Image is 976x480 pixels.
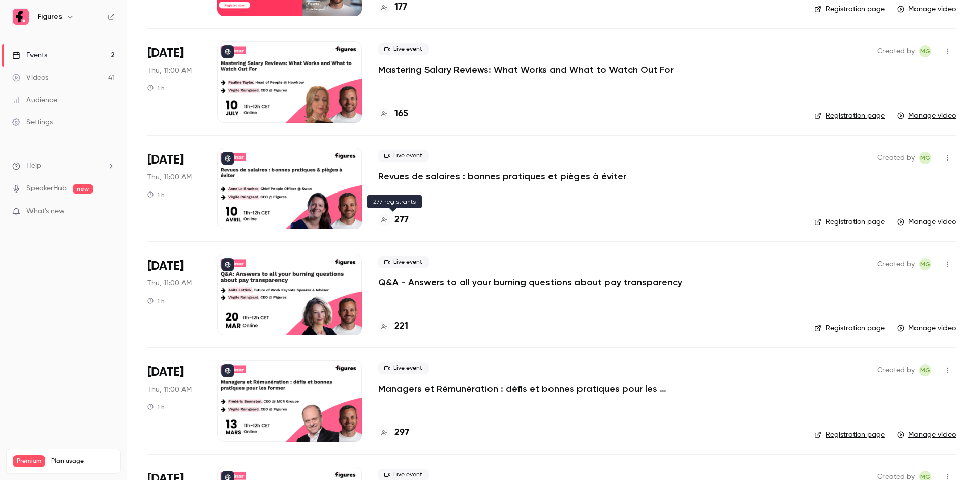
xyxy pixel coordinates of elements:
div: 1 h [147,297,165,305]
span: Mégane Gateau [919,45,931,57]
span: Live event [378,256,429,268]
span: Live event [378,43,429,55]
span: [DATE] [147,45,184,61]
div: Mar 20 Thu, 11:00 AM (Europe/Paris) [147,254,201,335]
div: Jul 10 Thu, 11:00 AM (Europe/Paris) [147,41,201,122]
a: 165 [378,107,408,121]
h6: Figures [38,12,62,22]
iframe: Noticeable Trigger [103,207,115,216]
div: 1 h [147,84,165,92]
li: help-dropdown-opener [12,161,115,171]
a: 221 [378,319,408,333]
span: [DATE] [147,258,184,274]
span: Live event [378,150,429,162]
h4: 277 [394,213,409,227]
a: 177 [378,1,407,14]
h4: 297 [394,426,409,440]
div: Audience [12,95,57,105]
span: Thu, 11:00 AM [147,278,192,289]
div: 1 h [147,403,165,411]
span: MG [920,152,930,164]
a: Manage video [897,323,956,333]
span: Live event [378,362,429,374]
div: 1 h [147,190,165,199]
span: Created by [877,45,915,57]
a: 297 [378,426,409,440]
span: Thu, 11:00 AM [147,66,192,76]
a: Manage video [897,111,956,121]
div: Videos [12,73,48,83]
img: Figures [13,9,29,25]
a: Registration page [814,217,885,227]
span: Mégane Gateau [919,152,931,164]
a: Registration page [814,323,885,333]
a: SpeakerHub [26,183,67,194]
div: Mar 13 Thu, 11:00 AM (Europe/Paris) [147,360,201,441]
span: [DATE] [147,364,184,380]
span: MG [920,258,930,270]
span: Thu, 11:00 AM [147,385,192,395]
span: MG [920,364,930,376]
span: Help [26,161,41,171]
span: Mégane Gateau [919,258,931,270]
span: Plan usage [51,457,114,465]
a: Managers et Rémunération : défis et bonnes pratiques pour les former [378,382,683,395]
a: Registration page [814,111,885,121]
span: What's new [26,206,65,217]
a: Manage video [897,217,956,227]
span: Premium [13,455,45,467]
h4: 221 [394,319,408,333]
span: Thu, 11:00 AM [147,172,192,182]
a: 277 [378,213,409,227]
span: MG [920,45,930,57]
div: Settings [12,117,53,127]
a: Q&A - Answers to all your burning questions about pay transparency [378,276,682,289]
a: Registration page [814,430,885,440]
a: Manage video [897,4,956,14]
span: Created by [877,152,915,164]
h4: 177 [394,1,407,14]
div: Events [12,50,47,60]
span: Mégane Gateau [919,364,931,376]
a: Mastering Salary Reviews: What Works and What to Watch Out For [378,63,674,76]
span: Created by [877,258,915,270]
a: Revues de salaires : bonnes pratiques et pièges à éviter [378,170,626,182]
span: Created by [877,364,915,376]
a: Registration page [814,4,885,14]
span: [DATE] [147,152,184,168]
span: new [73,184,93,194]
div: Apr 10 Thu, 11:00 AM (Europe/Paris) [147,148,201,229]
h4: 165 [394,107,408,121]
a: Manage video [897,430,956,440]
